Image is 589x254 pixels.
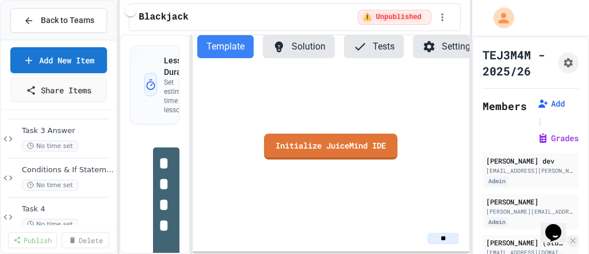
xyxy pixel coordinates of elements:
[486,156,575,166] div: [PERSON_NAME] dev
[164,55,206,78] h3: Lesson Duration
[22,180,78,191] span: No time set
[413,35,484,58] button: Settings
[22,219,78,230] span: No time set
[363,13,421,22] span: ⚠️ Unpublished
[10,47,107,73] a: Add New Item
[537,132,579,144] button: Grades
[486,196,575,207] div: [PERSON_NAME]
[264,134,397,160] a: Initialize JuiceMind IDE
[197,35,254,58] button: Template
[358,10,431,25] div: ⚠️ Students cannot see this content! Click the toggle to publish it and make it visible to your c...
[537,114,543,128] span: |
[486,166,575,175] div: [EMAIL_ADDRESS][PERSON_NAME][DOMAIN_NAME]
[8,232,57,248] a: Publish
[22,126,114,136] span: Task 3 Answer
[41,14,94,26] span: Back to Teams
[486,237,565,248] div: [PERSON_NAME] (Student)
[537,98,565,109] button: Add
[10,78,107,103] a: Share Items
[558,52,579,73] button: Assignment Settings
[62,232,109,248] a: Delete
[22,141,78,151] span: No time set
[22,204,114,214] span: Task 4
[541,208,577,242] iframe: chat widget
[486,176,508,186] div: Admin
[22,165,114,175] span: Conditions & If Statements
[486,217,508,227] div: Admin
[481,5,517,31] div: My Account
[483,47,553,79] h1: TEJ3M4M - 2025/26
[486,207,575,216] div: [PERSON_NAME][EMAIL_ADDRESS][PERSON_NAME][DOMAIN_NAME]
[164,78,206,115] p: Set estimated time for this lesson
[263,35,335,58] button: Solution
[344,35,404,58] button: Tests
[10,8,107,33] button: Back to Teams
[139,10,188,24] span: Blackjack
[483,98,527,114] h2: Members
